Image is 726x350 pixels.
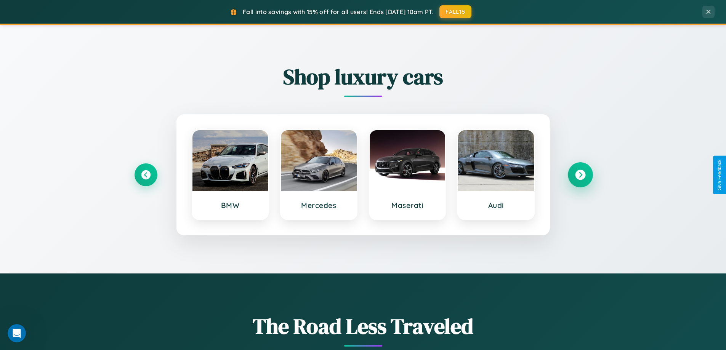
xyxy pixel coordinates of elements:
[288,201,349,210] h3: Mercedes
[8,324,26,342] iframe: Intercom live chat
[377,201,438,210] h3: Maserati
[200,201,261,210] h3: BMW
[135,312,592,341] h1: The Road Less Traveled
[466,201,526,210] h3: Audi
[439,5,471,18] button: FALL15
[135,62,592,91] h2: Shop luxury cars
[717,160,722,190] div: Give Feedback
[243,8,434,16] span: Fall into savings with 15% off for all users! Ends [DATE] 10am PT.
